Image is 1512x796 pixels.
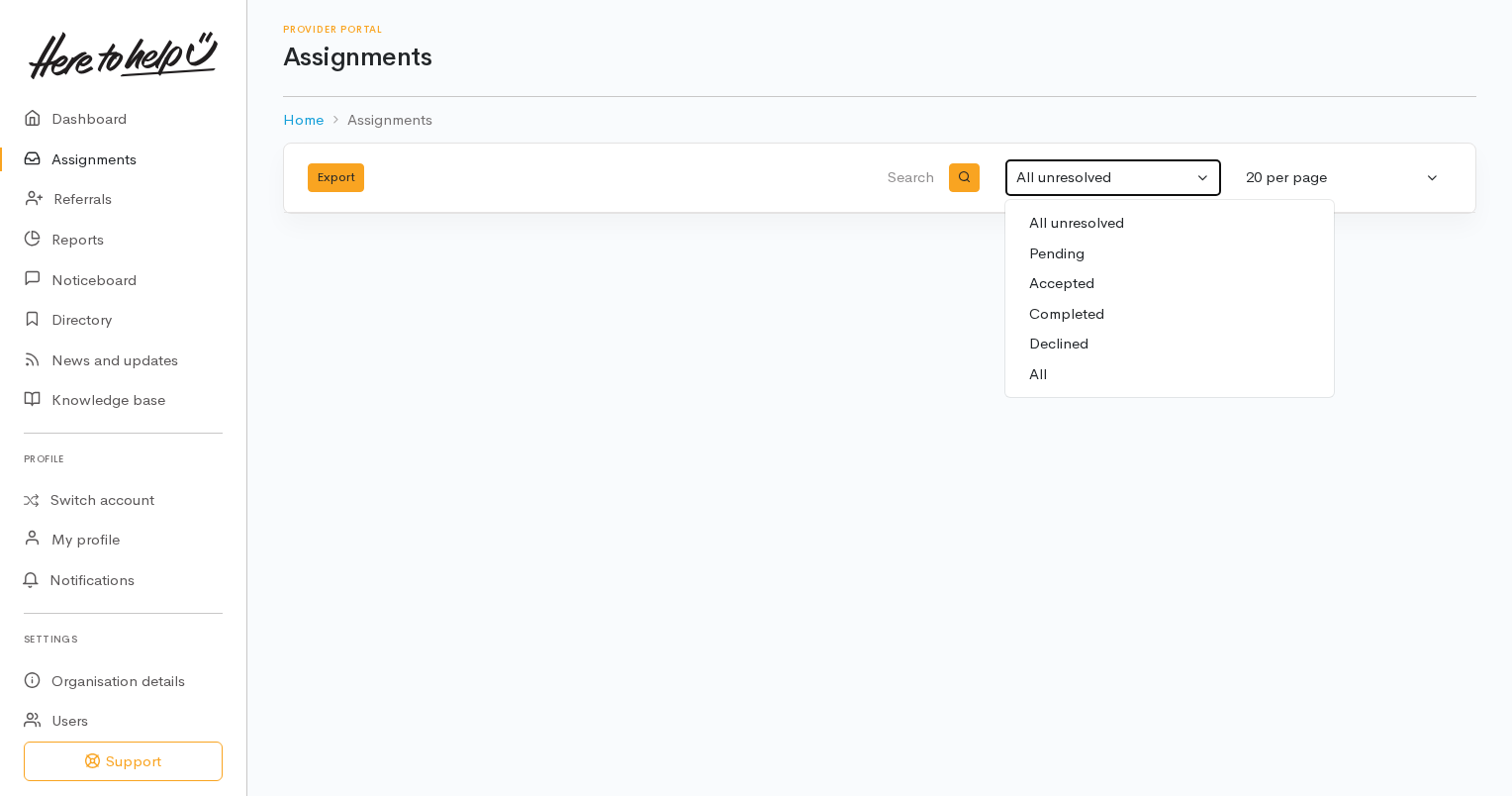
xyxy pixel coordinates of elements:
h6: Provider Portal [283,24,1476,35]
li: Assignments [324,109,432,132]
small: Pending, in progress or on hold [1124,215,1310,232]
h1: Assignments [283,44,1476,72]
span: Pending [1029,243,1085,265]
span: All [1029,363,1047,386]
span: All unresolved [1029,212,1310,235]
h6: Profile [24,446,223,472]
input: Search [656,154,938,202]
div: All unresolved [1016,166,1192,189]
h6: Settings [24,626,223,652]
div: 20 per page [1246,166,1422,189]
span: Accepted [1029,272,1094,295]
span: Declined [1029,333,1088,355]
button: Support [24,742,223,782]
a: Home [283,109,324,132]
nav: breadcrumb [283,97,1476,144]
button: All unresolved [1004,158,1222,197]
span: Completed [1029,303,1104,326]
button: Export [308,163,364,192]
button: 20 per page [1234,158,1452,197]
